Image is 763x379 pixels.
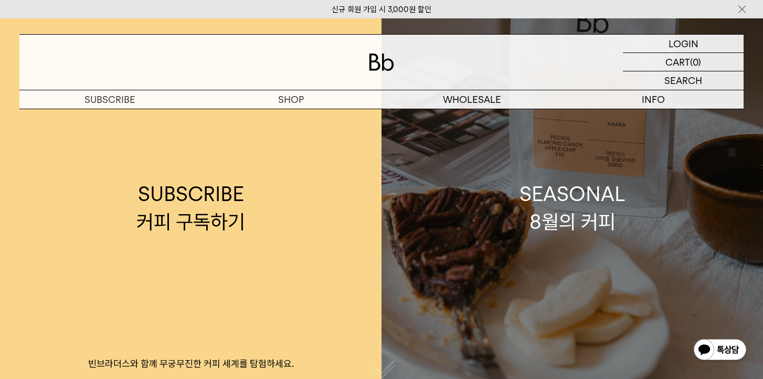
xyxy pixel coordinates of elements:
a: SHOP [200,90,382,109]
div: SEASONAL 8월의 커피 [520,180,626,236]
div: SUBSCRIBE 커피 구독하기 [136,180,245,236]
a: SUBSCRIBE [19,90,200,109]
p: CART [665,53,690,71]
img: 카카오톡 채널 1:1 채팅 버튼 [693,338,747,363]
a: LOGIN [623,35,744,53]
p: INFO [563,90,744,109]
img: 로고 [369,54,394,71]
p: WHOLESALE [382,90,563,109]
p: LOGIN [669,35,698,52]
a: 신규 회원 가입 시 3,000원 할인 [332,5,431,14]
a: CART (0) [623,53,744,71]
p: (0) [690,53,701,71]
p: SEARCH [664,71,702,90]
